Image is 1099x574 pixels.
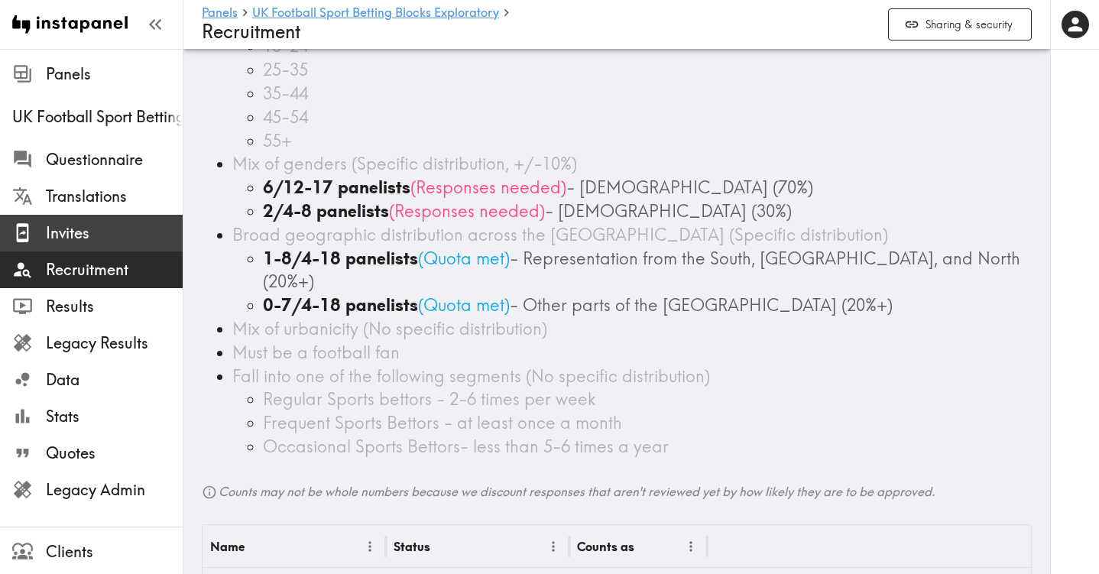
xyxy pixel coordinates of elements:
[358,535,382,559] button: Menu
[12,106,183,128] span: UK Football Sport Betting Blocks Exploratory
[263,83,308,104] span: 35-44
[263,388,595,410] span: Regular Sports bettors - 2-6 times per week
[46,222,183,244] span: Invites
[46,149,183,170] span: Questionnaire
[210,539,245,554] div: Name
[263,248,418,269] b: 1-8/4-18 panelists
[263,130,292,151] span: 55+
[542,535,566,559] button: Menu
[46,406,183,427] span: Stats
[263,59,308,80] span: 25-35
[888,8,1032,41] button: Sharing & security
[252,6,499,21] a: UK Football Sport Betting Blocks Exploratory
[432,535,455,559] button: Sort
[46,479,183,501] span: Legacy Admin
[679,535,703,559] button: Menu
[46,369,183,391] span: Data
[418,248,510,269] span: ( Quota met )
[389,200,545,222] span: ( Responses needed )
[232,224,888,245] span: Broad geographic distribution across the [GEOGRAPHIC_DATA] (Specific distribution)
[394,539,430,554] div: Status
[202,6,238,21] a: Panels
[577,539,634,554] div: Counts as
[46,332,183,354] span: Legacy Results
[545,200,792,222] span: - [DEMOGRAPHIC_DATA] (30%)
[232,342,400,363] span: Must be a football fan
[202,483,1032,501] h6: Counts may not be whole numbers because we discount responses that aren't reviewed yet by how lik...
[46,186,183,207] span: Translations
[566,177,813,198] span: - [DEMOGRAPHIC_DATA] (70%)
[46,63,183,85] span: Panels
[263,106,308,128] span: 45-54
[263,294,418,316] b: 0-7/4-18 panelists
[263,248,1020,293] span: - Representation from the South, [GEOGRAPHIC_DATA], and North (20%+)
[418,294,510,316] span: ( Quota met )
[202,21,876,43] h4: Recruitment
[46,541,183,563] span: Clients
[263,200,389,222] b: 2/4-8 panelists
[510,294,893,316] span: - Other parts of the [GEOGRAPHIC_DATA] (20%+)
[232,365,710,387] span: Fall into one of the following segments (No specific distribution)
[46,443,183,464] span: Quotes
[246,535,270,559] button: Sort
[46,296,183,317] span: Results
[263,177,410,198] b: 6/12-17 panelists
[46,259,183,281] span: Recruitment
[232,153,577,174] span: Mix of genders (Specific distribution, +/-10%)
[636,535,660,559] button: Sort
[263,436,669,457] span: Occasional Sports Bettors- less than 5-6 times a year
[263,412,622,433] span: Frequent Sports Bettors - at least once a month
[232,318,547,339] span: Mix of urbanicity (No specific distribution)
[410,177,566,198] span: ( Responses needed )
